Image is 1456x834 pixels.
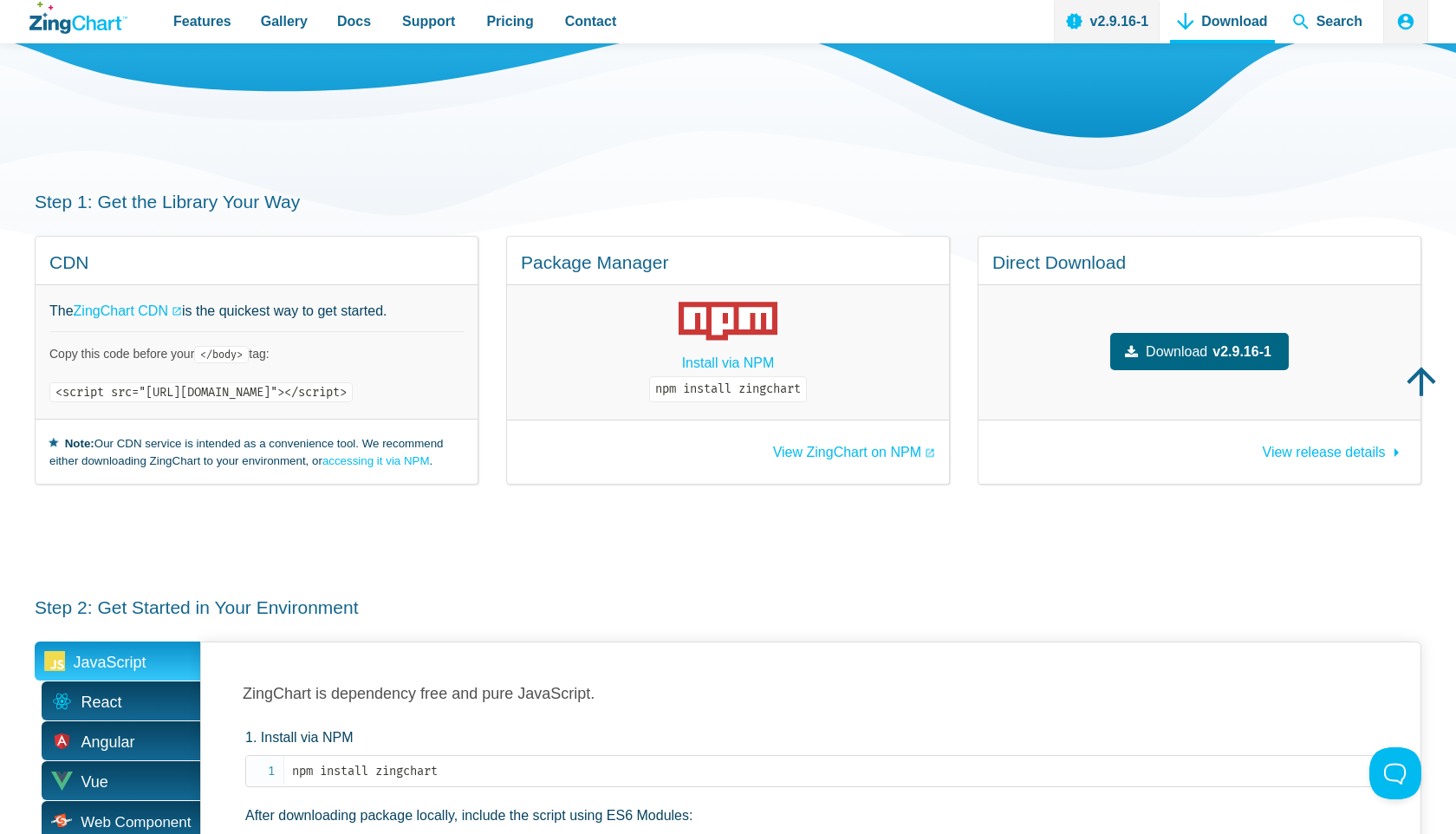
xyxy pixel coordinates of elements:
a: ZingChart Logo. Click to return to the homepage [29,2,127,34]
span: Web Component [81,815,191,830]
a: ZingChart CDN [74,299,182,323]
p: The is the quickest way to get started. [49,299,464,323]
h4: Package Manager [521,251,935,274]
span: Angular [81,729,135,756]
span: Gallery [261,10,308,33]
code: <script src="[URL][DOMAIN_NAME]"></script> [49,382,353,402]
code: npm install zingchart [649,376,807,402]
h4: Direct Download [992,251,1407,274]
span: JavaScript [74,649,146,676]
strong: Note: [65,437,94,450]
span: Contact [565,10,617,33]
a: View ZingChart on NPM [773,446,935,459]
span: Support [402,10,455,33]
a: accessing it via NPM [322,454,430,467]
strong: v2.9.16-1 [1212,340,1271,363]
span: React [81,689,122,716]
span: Features [173,10,231,33]
h3: ZingChart is dependency free and pure JavaScript. [243,684,1379,704]
code: npm install zingchart [292,762,1378,780]
span: Vue [81,769,108,796]
span: Download [1146,340,1207,363]
a: Install via NPM [682,351,775,375]
span: Pricing [486,10,533,33]
h4: CDN [49,251,464,274]
iframe: Toggle Customer Support [1369,747,1421,799]
a: Downloadv2.9.16-1 [1110,333,1289,370]
p: After downloading package locally, include the script using ES6 Modules: [245,805,1379,827]
a: View release details [1263,436,1407,459]
span: Docs [337,10,371,33]
small: Our CDN service is intended as a convenience tool. We recommend either downloading ZingChart to y... [49,433,464,470]
p: Copy this code before your tag: [49,346,464,362]
code: </body> [194,346,249,363]
span: View release details [1263,445,1386,459]
h3: Step 2: Get Started in Your Environment [35,596,1421,619]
